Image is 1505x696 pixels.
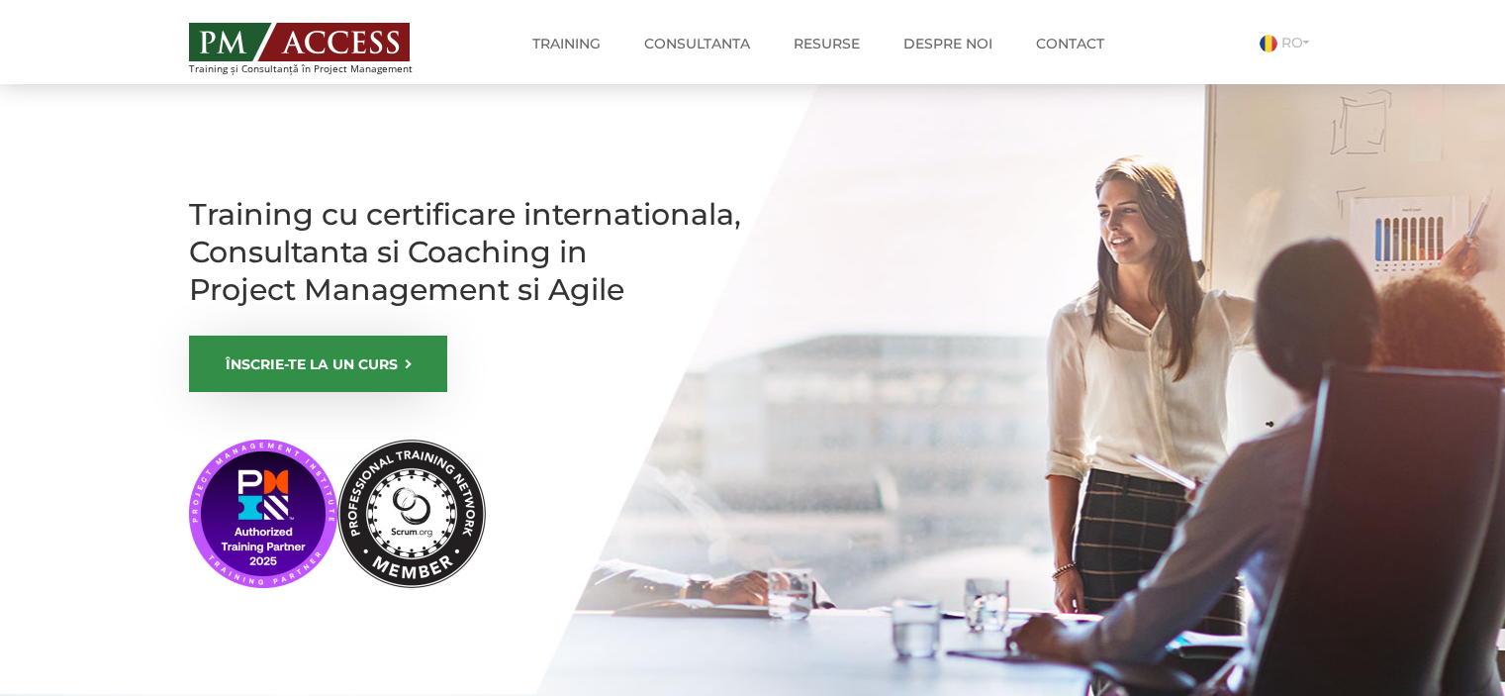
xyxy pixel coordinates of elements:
a: Training și Consultanță în Project Management [189,17,449,74]
img: PMI [189,440,486,588]
a: Consultanta [629,24,765,63]
h1: Training cu certificare internationala, Consultanta si Coaching in Project Management si Agile [189,196,743,309]
span: Training și Consultanță în Project Management [189,63,449,74]
a: Training [517,24,615,63]
a: Contact [1021,24,1119,63]
a: RO [1260,34,1317,51]
a: Resurse [779,24,875,63]
img: PM ACCESS - Echipa traineri si consultanti certificati PMP: Narciss Popescu, Mihai Olaru, Monica ... [189,23,410,61]
a: ÎNSCRIE-TE LA UN CURS [189,336,447,392]
a: Despre noi [889,24,1007,63]
img: Romana [1260,35,1277,52]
